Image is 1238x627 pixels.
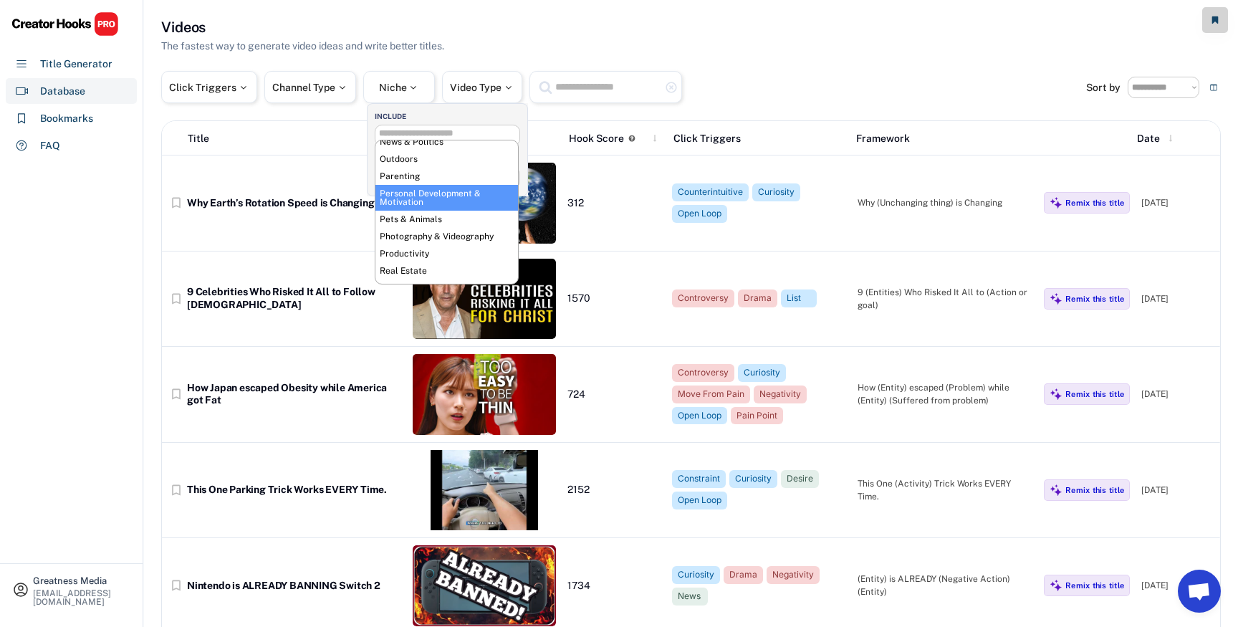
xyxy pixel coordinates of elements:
div: The fastest way to generate video ideas and write better titles. [161,39,444,54]
div: Channel Type [272,82,348,92]
div: Curiosity [744,367,780,379]
li: Real Estate [375,262,518,279]
button: bookmark_border [169,196,183,210]
img: MagicMajor%20%28Purple%29.svg [1050,579,1062,592]
div: Video Type [450,82,514,92]
div: Pain Point [736,410,777,422]
div: Constraint [678,473,720,485]
div: Open Loop [678,208,721,220]
div: Nintendo is ALREADY BANNING Switch 2 [187,580,401,593]
div: 1734 [567,580,661,593]
div: 312 [567,197,661,210]
div: [DATE] [1141,388,1213,401]
h3: Videos [161,17,206,37]
div: Curiosity [678,569,714,581]
div: Remix this title [1065,580,1124,590]
div: FAQ [40,138,60,153]
button: bookmark_border [169,387,183,401]
div: [DATE] [1141,579,1213,592]
div: 724 [567,388,661,401]
div: Why Earth’s Rotation Speed is Changing [187,197,401,210]
div: 9 (Entities) Who Risked It All to (Action or goal) [858,286,1032,312]
div: Curiosity [735,473,772,485]
div: Date [1137,131,1160,146]
div: Move From Pain [678,388,744,401]
div: Click Triggers [673,131,845,146]
div: Drama [744,292,772,305]
li: Pets & Animals [375,211,518,228]
div: News [678,590,702,603]
img: MagicMajor%20%28Purple%29.svg [1050,196,1062,209]
button: bookmark_border [169,292,183,306]
div: Open Loop [678,410,721,422]
div: (Entity) is ALREADY (Negative Action) (Entity) [858,573,1032,598]
li: Personal Development & Motivation [375,185,518,211]
div: Title [188,131,209,146]
div: List [787,292,811,305]
div: [DATE] [1141,484,1213,497]
div: How (Entity) escaped (Problem) while (Entity) (Suffered from problem) [858,381,1032,407]
div: How Japan escaped Obesity while America got Fat [187,382,401,407]
div: 2152 [567,484,661,497]
div: [DATE] [1141,292,1213,305]
img: thumbnail%20%2851%29.jpg [413,354,556,435]
div: Framework [856,131,1028,146]
div: This One (Activity) Trick Works EVERY Time. [858,477,1032,503]
div: Sort by [1086,82,1121,92]
div: Why (Unchanging thing) is Changing [858,196,1032,209]
li: Relationships [375,279,518,297]
div: Greatness Media [33,576,130,585]
div: Hook Score [569,131,624,146]
img: CHPRO%20Logo.svg [11,11,119,37]
div: Curiosity [758,186,795,198]
div: Controversy [678,367,729,379]
div: 1570 [567,292,661,305]
div: 9 Celebrities Who Risked It All to Follow [DEMOGRAPHIC_DATA] [187,286,401,311]
div: Remix this title [1065,389,1124,399]
div: This One Parking Trick Works EVERY Time. [187,484,401,497]
div: Negativity [759,388,801,401]
div: [DATE] [1141,196,1213,209]
img: thumbnail%20%2836%29.jpg [413,545,556,626]
li: News & Politics [375,133,518,150]
div: Database [40,84,85,99]
img: MagicMajor%20%28Purple%29.svg [1050,292,1062,305]
img: thumbnail%20%2869%29.jpg [413,259,556,340]
div: Remix this title [1065,198,1124,208]
div: Niche [379,82,420,92]
div: Open Loop [678,494,721,507]
div: Title Generator [40,57,112,72]
button: bookmark_border [169,483,183,497]
button: highlight_remove [665,81,678,94]
img: MagicMajor%20%28Purple%29.svg [1050,484,1062,497]
li: Parenting [375,168,518,185]
li: Photography & Videography [375,228,518,245]
li: Productivity [375,245,518,262]
a: Open chat [1178,570,1221,613]
div: Remix this title [1065,485,1124,495]
li: Outdoors [375,150,518,168]
button: bookmark_border [169,578,183,593]
div: Remix this title [1065,294,1124,304]
div: Click Triggers [169,82,249,92]
div: Drama [729,569,757,581]
div: Negativity [772,569,814,581]
img: thumbnail%20%2864%29.jpg [413,450,556,531]
div: [EMAIL_ADDRESS][DOMAIN_NAME] [33,589,130,606]
div: Bookmarks [40,111,93,126]
img: MagicMajor%20%28Purple%29.svg [1050,388,1062,401]
div: Controversy [678,292,729,305]
div: Counterintuitive [678,186,743,198]
div: INCLUDE [375,111,527,121]
div: Desire [787,473,813,485]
